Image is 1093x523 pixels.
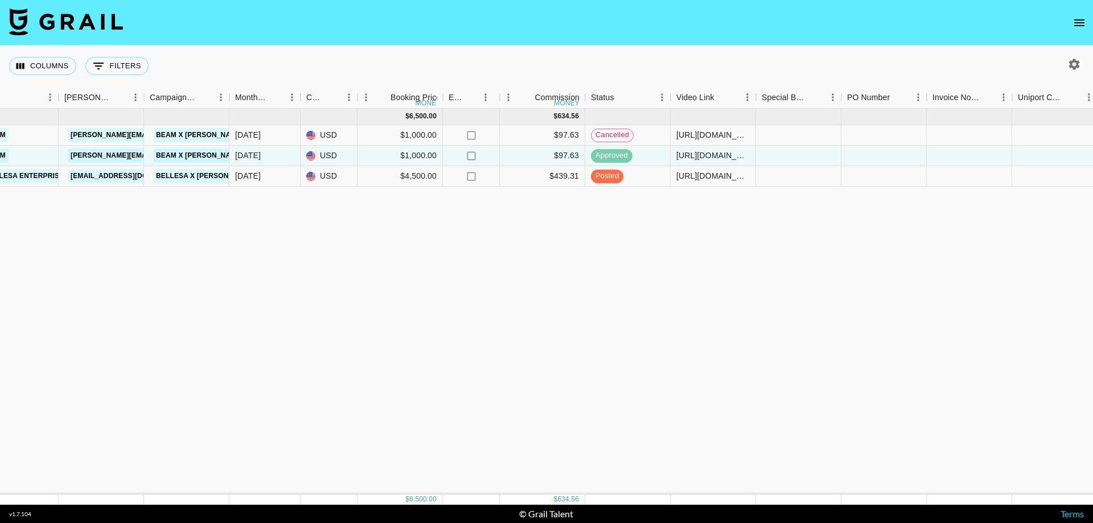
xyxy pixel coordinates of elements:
[500,89,517,106] button: Menu
[995,89,1012,106] button: Menu
[676,87,714,109] div: Video Link
[554,112,558,121] div: $
[932,87,979,109] div: Invoice Notes
[557,112,579,121] div: 634.56
[714,89,730,105] button: Sort
[64,87,111,109] div: [PERSON_NAME]
[841,87,927,109] div: PO Number
[405,112,409,121] div: $
[150,87,196,109] div: Campaign (Type)
[591,150,632,161] span: approved
[500,166,585,187] div: $439.31
[676,170,750,182] div: https://www.youtube.com/watch?v=8Ombq0wvI4s
[808,89,824,105] button: Sort
[756,87,841,109] div: Special Booking Type
[235,170,261,182] div: Sep '25
[111,89,127,105] button: Sort
[153,128,246,142] a: Beam x [PERSON_NAME]
[1018,87,1065,109] div: Uniport Contact Email
[591,171,623,182] span: posted
[59,87,144,109] div: Booker
[449,87,465,109] div: Expenses: Remove Commission?
[554,495,558,504] div: $
[519,508,573,520] div: © Grail Talent
[235,150,261,161] div: Sep '25
[306,87,324,109] div: Currency
[153,169,258,183] a: Bellesa x [PERSON_NAME]
[212,89,229,106] button: Menu
[416,100,441,106] div: money
[847,87,890,109] div: PO Number
[409,495,437,504] div: 6,500.00
[762,87,808,109] div: Special Booking Type
[301,125,358,146] div: USD
[235,87,268,109] div: Month Due
[591,130,633,141] span: cancelled
[465,89,480,105] button: Sort
[391,87,441,109] div: Booking Price
[68,149,253,163] a: [PERSON_NAME][EMAIL_ADDRESS][DOMAIN_NAME]
[535,87,580,109] div: Commission
[519,89,535,105] button: Sort
[127,89,144,106] button: Menu
[500,125,585,146] div: $97.63
[340,89,358,106] button: Menu
[9,8,123,35] img: Grail Talent
[654,89,671,106] button: Menu
[671,87,756,109] div: Video Link
[375,89,391,105] button: Sort
[1065,89,1080,105] button: Sort
[196,89,212,105] button: Sort
[500,146,585,166] div: $97.63
[676,129,750,141] div: https://www.youtube.com/watch?v=IuaUtMj2eQA
[979,89,995,105] button: Sort
[229,87,301,109] div: Month Due
[739,89,756,106] button: Menu
[614,89,630,105] button: Sort
[301,166,358,187] div: USD
[409,112,437,121] div: 6,500.00
[301,146,358,166] div: USD
[585,87,671,109] div: Status
[68,128,253,142] a: [PERSON_NAME][EMAIL_ADDRESS][DOMAIN_NAME]
[153,149,246,163] a: Beam x [PERSON_NAME]
[85,57,149,75] button: Show filters
[358,166,443,187] div: $4,500.00
[283,89,301,106] button: Menu
[554,100,580,106] div: money
[9,57,76,75] button: Select columns
[301,87,358,109] div: Currency
[477,89,494,106] button: Menu
[591,87,614,109] div: Status
[268,89,283,105] button: Sort
[557,495,579,504] div: 634.56
[927,87,1012,109] div: Invoice Notes
[443,87,500,109] div: Expenses: Remove Commission?
[358,89,375,106] button: Menu
[358,146,443,166] div: $1,000.00
[405,495,409,504] div: $
[235,129,261,141] div: Sep '25
[324,89,340,105] button: Sort
[9,510,31,518] div: v 1.7.104
[358,125,443,146] div: $1,000.00
[144,87,229,109] div: Campaign (Type)
[676,150,750,161] div: https://www.youtube.com/watch?v=IuaUtMj2eQA
[890,89,906,105] button: Sort
[1068,11,1091,34] button: open drawer
[1061,508,1084,519] a: Terms
[42,89,59,106] button: Menu
[68,169,195,183] a: [EMAIL_ADDRESS][DOMAIN_NAME]
[910,89,927,106] button: Menu
[824,89,841,106] button: Menu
